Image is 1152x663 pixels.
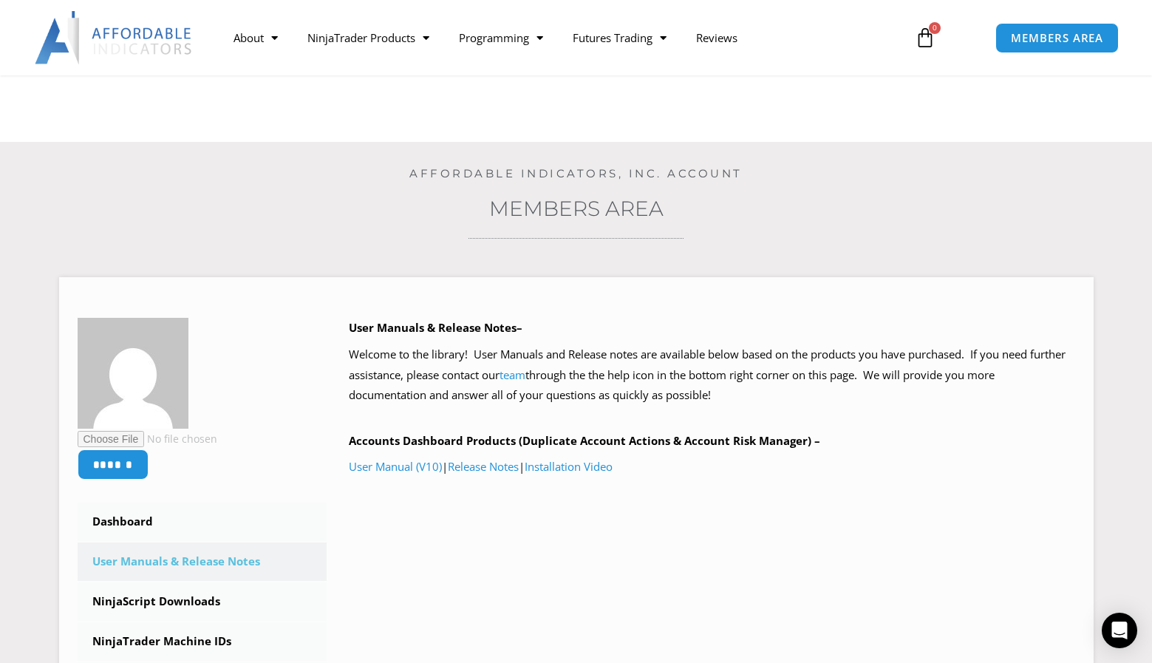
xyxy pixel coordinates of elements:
[444,21,558,55] a: Programming
[1011,33,1103,44] span: MEMBERS AREA
[78,503,327,541] a: Dashboard
[995,23,1119,53] a: MEMBERS AREA
[35,11,194,64] img: LogoAI | Affordable Indicators – NinjaTrader
[448,459,519,474] a: Release Notes
[349,459,442,474] a: User Manual (V10)
[78,318,188,429] img: 24017d5e1face5bfaa8bd24ffca9f9fb0eae31efa97aeebeb1b7047f91e5bb4a
[349,344,1075,407] p: Welcome to the library! User Manuals and Release notes are available below based on the products ...
[78,622,327,661] a: NinjaTrader Machine IDs
[349,457,1075,477] p: | |
[500,367,525,382] a: team
[1102,613,1137,648] div: Open Intercom Messenger
[929,22,941,34] span: 0
[409,166,743,180] a: Affordable Indicators, Inc. Account
[219,21,293,55] a: About
[293,21,444,55] a: NinjaTrader Products
[349,320,522,335] b: User Manuals & Release Notes–
[558,21,681,55] a: Futures Trading
[78,582,327,621] a: NinjaScript Downloads
[78,543,327,581] a: User Manuals & Release Notes
[525,459,613,474] a: Installation Video
[893,16,958,59] a: 0
[349,433,820,448] b: Accounts Dashboard Products (Duplicate Account Actions & Account Risk Manager) –
[489,196,664,221] a: Members Area
[219,21,899,55] nav: Menu
[681,21,752,55] a: Reviews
